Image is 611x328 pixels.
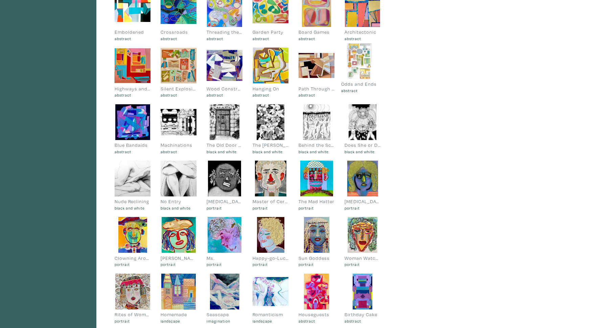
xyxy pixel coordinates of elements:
[161,318,196,324] small: landscape
[345,198,380,205] div: [MEDICAL_DATA]
[299,217,334,267] a: Sun Goddess portrait
[345,254,380,262] div: Woman Watching
[253,48,288,98] a: Hanging On abstract
[115,104,150,155] a: Blue Bandaids abstract
[207,262,242,267] small: portrait
[115,48,150,98] a: Highways and Biways abstract
[207,311,242,318] div: Seascape
[299,85,334,92] div: Path Through The [PERSON_NAME]
[161,149,196,155] small: abstract
[207,85,242,92] div: Wood Construction
[161,311,196,318] div: Homemade
[345,318,380,324] small: abstract
[115,28,150,36] div: Emboldened
[115,274,150,324] a: Rites of Womanhood portrait
[299,149,334,155] small: black and white
[253,217,288,267] a: Happy-go-Lucky portrait
[115,318,150,324] small: portrait
[299,141,334,149] div: Behind the Scenes
[345,262,380,267] small: portrait
[253,36,288,42] small: abstract
[253,205,288,211] small: portrait
[299,198,334,205] div: The Mad Hatter
[115,198,150,205] div: Nude Reclining
[207,318,242,324] small: Imagination
[207,141,242,149] div: The Old Door Knocker
[115,217,150,267] a: Clowning Around portrait
[115,205,150,211] small: black and white
[161,141,196,149] div: Machinations
[299,104,334,155] a: Behind the Scenes black and white
[345,141,380,149] div: Does She or Doesn't She
[115,141,150,149] div: Blue Bandaids
[345,36,380,42] small: abstract
[345,205,380,211] small: portrait
[207,28,242,36] div: Threading the Needle
[207,48,242,98] a: Wood Construction abstract
[345,28,380,36] div: Architectonic
[253,104,288,155] a: The [PERSON_NAME] Reality black and white
[299,311,334,318] div: Houseguests
[299,92,334,98] small: abstract
[207,217,242,267] a: Ms. portrait
[253,274,288,324] a: Romanticism landscape
[161,205,196,211] small: black and white
[207,205,242,211] small: portrait
[115,161,150,211] a: Nude Reclining black and white
[341,80,377,88] div: Odds and Ends
[253,254,288,262] div: Happy-go-Lucky
[161,254,196,262] div: [PERSON_NAME]
[207,36,242,42] small: abstract
[253,198,288,205] div: Master of Ceremonies
[115,311,150,318] div: Rites of Womanhood
[161,161,196,211] a: No Entry black and white
[207,274,242,324] a: Seascape Imagination
[299,48,334,98] a: Path Through The [PERSON_NAME] abstract
[207,149,242,155] small: black and white
[299,28,334,36] div: Board Games
[253,141,288,149] div: The [PERSON_NAME] Reality
[161,28,196,36] div: Crossroads
[345,311,380,318] div: Birthday Cake
[115,92,150,98] small: abstract
[341,43,377,93] a: Odds and Ends abstract
[115,262,150,267] small: portrait
[345,217,380,267] a: Woman Watching portrait
[161,217,196,267] a: [PERSON_NAME] portrait
[345,104,380,155] a: Does She or Doesn't She black and white
[345,274,380,324] a: Birthday Cake abstract
[207,104,242,155] a: The Old Door Knocker black and white
[161,262,196,267] small: portrait
[299,36,334,42] small: abstract
[161,104,196,155] a: Machinations abstract
[345,149,380,155] small: black and white
[161,92,196,98] small: abstract
[115,36,150,42] small: abstract
[115,85,150,92] div: Highways and Biways
[299,318,334,324] small: abstract
[253,311,288,318] div: Romanticism
[253,28,288,36] div: Garden Party
[299,262,334,267] small: portrait
[161,36,196,42] small: abstract
[345,161,380,211] a: [MEDICAL_DATA] portrait
[207,198,242,205] div: [MEDICAL_DATA]
[207,92,242,98] small: abstract
[115,149,150,155] small: abstract
[253,262,288,267] small: portrait
[299,254,334,262] div: Sun Goddess
[253,149,288,155] small: black and white
[161,48,196,98] a: Silent Explosion abstract
[207,254,242,262] div: Ms.
[207,161,242,211] a: [MEDICAL_DATA] portrait
[161,85,196,92] div: Silent Explosion
[299,161,334,211] a: The Mad Hatter portrait
[299,205,334,211] small: portrait
[253,318,288,324] small: landscape
[115,254,150,262] div: Clowning Around
[253,85,288,92] div: Hanging On
[253,92,288,98] small: abstract
[161,198,196,205] div: No Entry
[341,88,377,93] small: abstract
[161,274,196,324] a: Homemade landscape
